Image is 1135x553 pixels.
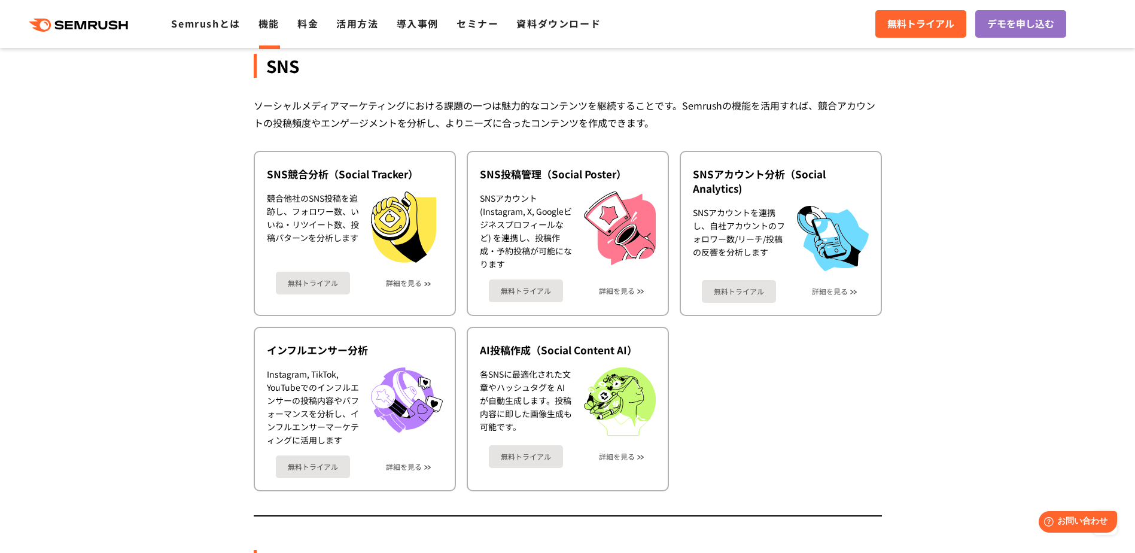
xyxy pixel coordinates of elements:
div: SNS投稿管理（Social Poster） [480,167,656,181]
iframe: Help widget launcher [1029,506,1122,540]
a: 無料トライアル [489,445,563,468]
a: Semrushとは [171,16,240,31]
img: SNSアカウント分析（Social Analytics) [797,206,869,271]
div: SNSアカウント分析（Social Analytics) [693,167,869,196]
div: SNS競合分析（Social Tracker） [267,167,443,181]
a: 機能 [258,16,279,31]
a: 導入事例 [397,16,439,31]
a: デモを申し込む [975,10,1066,38]
a: 無料トライアル [875,10,966,38]
div: Instagram, TikTok, YouTubeでのインフルエンサーの投稿内容やパフォーマンスを分析し、インフルエンサーマーケティングに活用します [267,367,359,446]
span: デモを申し込む [987,16,1054,32]
div: ソーシャルメディアマーケティングにおける課題の一つは魅力的なコンテンツを継続することです。Semrushの機能を活用すれば、競合アカウントの投稿頻度やエンゲージメントを分析し、よりニーズに合った... [254,97,882,132]
a: 詳細を見る [599,287,635,295]
div: SNSアカウントを連携し、自社アカウントのフォロワー数/リーチ/投稿の反響を分析します [693,206,785,271]
a: 詳細を見る [386,279,422,287]
a: 無料トライアル [276,272,350,294]
a: 詳細を見る [386,463,422,471]
div: AI投稿作成（Social Content AI） [480,343,656,357]
span: 無料トライアル [887,16,954,32]
a: 無料トライアル [489,279,563,302]
img: AI投稿作成（Social Content AI） [584,367,656,436]
a: 活用方法 [336,16,378,31]
img: インフルエンサー分析 [371,367,443,433]
div: 各SNSに最適化された文章やハッシュタグを AI が自動生成します。投稿内容に即した画像生成も可能です。 [480,367,572,436]
a: 詳細を見る [812,287,848,296]
a: 資料ダウンロード [516,16,601,31]
img: SNS投稿管理（Social Poster） [584,192,656,265]
div: SNSアカウント (Instagram, X, Googleビジネスプロフィールなど) を連携し、投稿作成・予約投稿が可能になります [480,192,572,271]
div: インフルエンサー分析 [267,343,443,357]
img: SNS競合分析（Social Tracker） [371,192,436,263]
a: 無料トライアル [702,280,776,303]
a: 詳細を見る [599,452,635,461]
a: セミナー [457,16,498,31]
div: SNS [254,54,882,78]
a: 無料トライアル [276,455,350,478]
div: 競合他社のSNS投稿を追跡し、フォロワー数、いいね・リツイート数、投稿パターンを分析します [267,192,359,263]
a: 料金 [297,16,318,31]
